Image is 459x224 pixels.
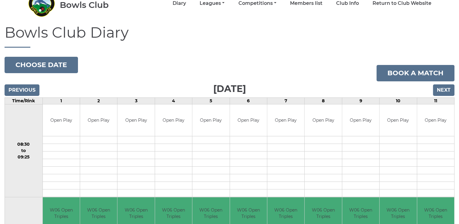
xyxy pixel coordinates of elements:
td: 8 [305,97,342,104]
td: Open Play [342,104,379,136]
input: Previous [5,84,39,96]
td: 5 [192,97,230,104]
button: Choose date [5,57,78,73]
td: 9 [342,97,379,104]
td: Open Play [117,104,154,136]
td: 6 [230,97,267,104]
td: Open Play [192,104,229,136]
td: 2 [80,97,117,104]
td: Open Play [230,104,267,136]
td: Open Play [267,104,304,136]
td: 3 [117,97,155,104]
td: Time/Rink [5,97,43,104]
td: 4 [155,97,192,104]
td: Open Play [380,104,417,136]
td: Open Play [305,104,342,136]
td: 1 [42,97,80,104]
input: Next [433,84,454,96]
h1: Bowls Club Diary [5,25,454,48]
td: 08:30 to 09:25 [5,104,43,197]
td: 11 [417,97,454,104]
a: Book a match [376,65,454,81]
td: 7 [267,97,304,104]
td: Open Play [80,104,117,136]
td: Open Play [417,104,454,136]
td: Open Play [155,104,192,136]
td: 10 [380,97,417,104]
td: Open Play [43,104,80,136]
